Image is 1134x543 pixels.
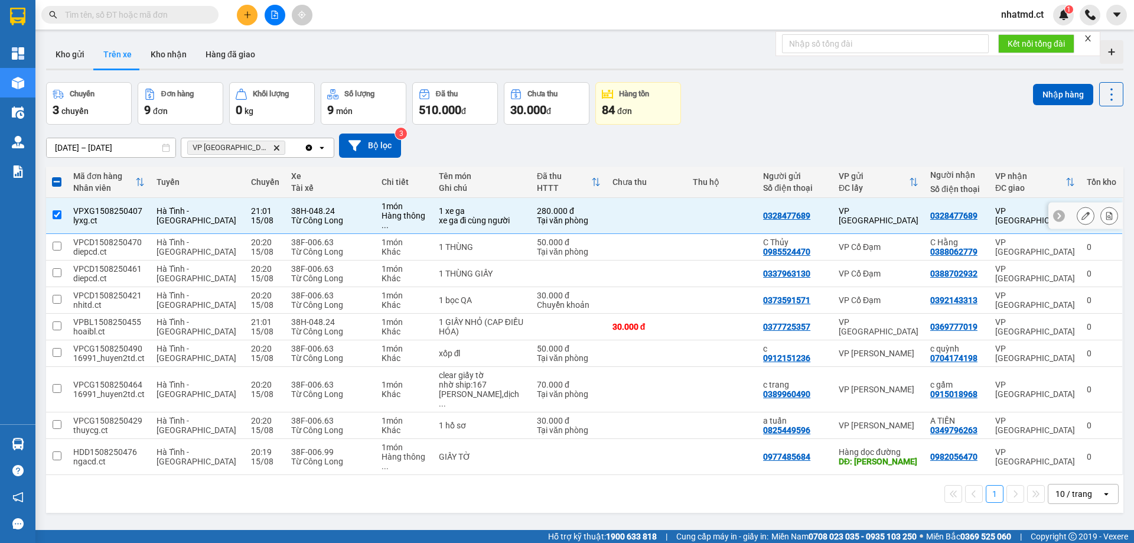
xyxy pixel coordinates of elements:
[382,238,427,247] div: 1 món
[839,385,918,394] div: VP [PERSON_NAME]
[291,264,370,274] div: 38F-006.63
[763,211,810,220] div: 0328477689
[439,183,525,193] div: Ghi chú
[251,457,279,466] div: 15/08
[94,40,141,69] button: Trên xe
[995,206,1075,225] div: VP [GEOGRAPHIC_DATA]
[73,264,145,274] div: VPCD1508250461
[537,389,601,399] div: Tại văn phòng
[763,416,827,425] div: a tuấn
[73,183,135,193] div: Nhân viên
[251,206,279,216] div: 21:01
[602,103,615,117] span: 84
[995,447,1075,466] div: VP [GEOGRAPHIC_DATA]
[291,380,370,389] div: 38F-006.63
[73,380,145,389] div: VPCG1508250464
[763,295,810,305] div: 0373591571
[995,264,1075,283] div: VP [GEOGRAPHIC_DATA]
[187,141,285,155] span: VP Mỹ Đình, close by backspace
[1087,322,1116,331] div: 0
[998,34,1074,53] button: Kết nối tổng đài
[251,291,279,300] div: 20:20
[73,300,145,310] div: nhitd.ct
[763,344,827,353] div: c
[1112,9,1122,20] span: caret-down
[930,416,983,425] div: A TIẾN
[73,389,145,399] div: 16991_huyen2td.ct
[1068,532,1077,541] span: copyright
[157,264,236,283] span: Hà Tĩnh - [GEOGRAPHIC_DATA]
[382,300,427,310] div: Khác
[73,171,135,181] div: Mã đơn hàng
[1058,9,1069,20] img: icon-new-feature
[291,457,370,466] div: Từ Công Long
[382,264,427,274] div: 1 món
[339,134,401,158] button: Bộ lọc
[291,425,370,435] div: Từ Công Long
[809,532,917,541] strong: 0708 023 035 - 0935 103 250
[141,40,196,69] button: Kho nhận
[157,380,236,399] span: Hà Tĩnh - [GEOGRAPHIC_DATA]
[382,327,427,336] div: Khác
[327,103,334,117] span: 9
[510,103,546,117] span: 30.000
[439,206,525,216] div: 1 xe ga
[989,167,1081,198] th: Toggle SortBy
[73,216,145,225] div: lyxg.ct
[251,264,279,274] div: 20:20
[1077,207,1094,225] div: Sửa đơn hàng
[291,247,370,256] div: Từ Công Long
[537,380,601,389] div: 70.000 đ
[439,242,525,252] div: 1 THÙNG
[537,425,601,435] div: Tại văn phòng
[65,8,204,21] input: Tìm tên, số ĐT hoặc mã đơn
[839,447,918,457] div: Hàng dọc đường
[382,443,427,452] div: 1 món
[157,317,236,336] span: Hà Tĩnh - [GEOGRAPHIC_DATA]
[382,201,427,211] div: 1 món
[321,82,406,125] button: Số lượng9món
[298,11,306,19] span: aim
[1067,5,1071,14] span: 1
[930,269,977,278] div: 0388702932
[12,518,24,529] span: message
[839,269,918,278] div: VP Cổ Đạm
[251,380,279,389] div: 20:20
[288,142,289,154] input: Selected VP Mỹ Đình.
[245,106,253,116] span: kg
[46,40,94,69] button: Kho gửi
[930,247,977,256] div: 0388062779
[461,106,466,116] span: đ
[251,416,279,425] div: 20:20
[782,34,989,53] input: Nhập số tổng đài
[537,183,591,193] div: HTTT
[291,317,370,327] div: 38H-048.24
[666,530,667,543] span: |
[439,421,525,430] div: 1 hồ sơ
[61,106,89,116] span: chuyến
[504,82,589,125] button: Chưa thu30.000đ
[537,247,601,256] div: Tại văn phòng
[763,183,827,193] div: Số điện thoại
[930,353,977,363] div: 0704174198
[548,530,657,543] span: Hỗ trợ kỹ thuật:
[317,143,327,152] svg: open
[395,128,407,139] sup: 3
[382,317,427,327] div: 1 món
[1020,530,1022,543] span: |
[995,344,1075,363] div: VP [GEOGRAPHIC_DATA]
[1087,242,1116,252] div: 0
[986,485,1003,503] button: 1
[251,177,279,187] div: Chuyến
[291,216,370,225] div: Từ Công Long
[930,184,983,194] div: Số điện thoại
[291,238,370,247] div: 38F-006.63
[412,82,498,125] button: Đã thu510.000đ
[439,216,525,225] div: xe ga đi cùng người
[251,247,279,256] div: 15/08
[930,170,983,180] div: Người nhận
[237,5,258,25] button: plus
[839,171,909,181] div: VP gửi
[995,416,1075,435] div: VP [GEOGRAPHIC_DATA]
[47,138,175,157] input: Select a date range.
